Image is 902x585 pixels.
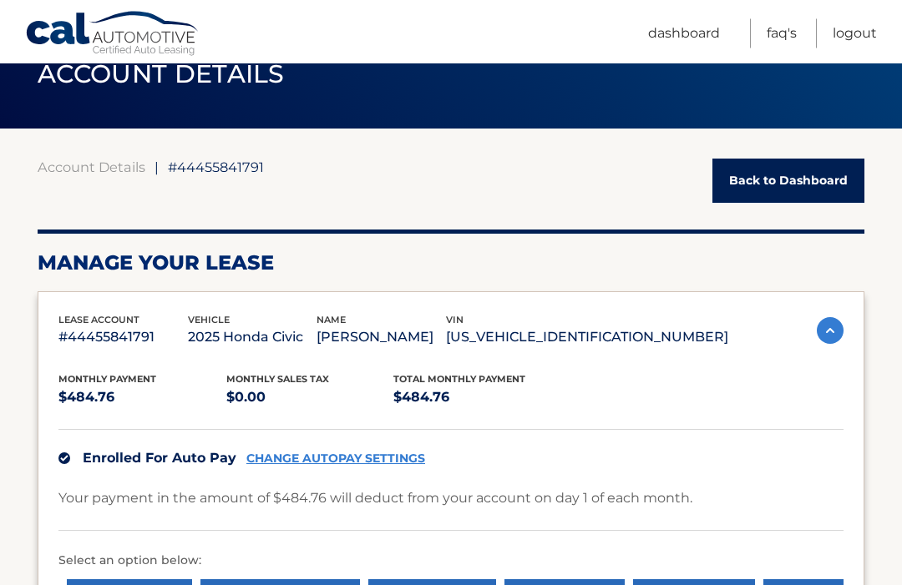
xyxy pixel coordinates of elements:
span: Monthly sales Tax [226,374,329,386]
span: Total Monthly Payment [393,374,525,386]
a: Account Details [38,159,145,176]
p: $484.76 [58,386,226,410]
h2: Manage Your Lease [38,251,864,276]
p: Your payment in the amount of $484.76 will deduct from your account on day 1 of each month. [58,487,692,511]
img: check.svg [58,453,70,465]
a: Back to Dashboard [712,159,864,204]
p: $0.00 [226,386,394,410]
img: accordion-active.svg [817,318,844,345]
span: Monthly Payment [58,374,156,386]
span: ACCOUNT DETAILS [38,59,285,90]
a: CHANGE AUTOPAY SETTINGS [246,452,425,466]
p: [PERSON_NAME] [317,326,446,350]
p: Select an option below: [58,552,844,572]
span: | [155,159,159,176]
span: #44455841791 [168,159,264,176]
p: $484.76 [393,386,561,410]
a: FAQ's [767,19,797,48]
span: Enrolled For Auto Pay [83,451,236,466]
span: lease account [58,315,139,326]
p: #44455841791 [58,326,188,350]
a: Cal Automotive [25,11,200,59]
span: vehicle [188,315,230,326]
p: [US_VEHICLE_IDENTIFICATION_NUMBER] [446,326,728,350]
p: 2025 Honda Civic [188,326,317,350]
span: vin [446,315,464,326]
span: name [317,315,346,326]
a: Dashboard [648,19,720,48]
a: Logout [833,19,877,48]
